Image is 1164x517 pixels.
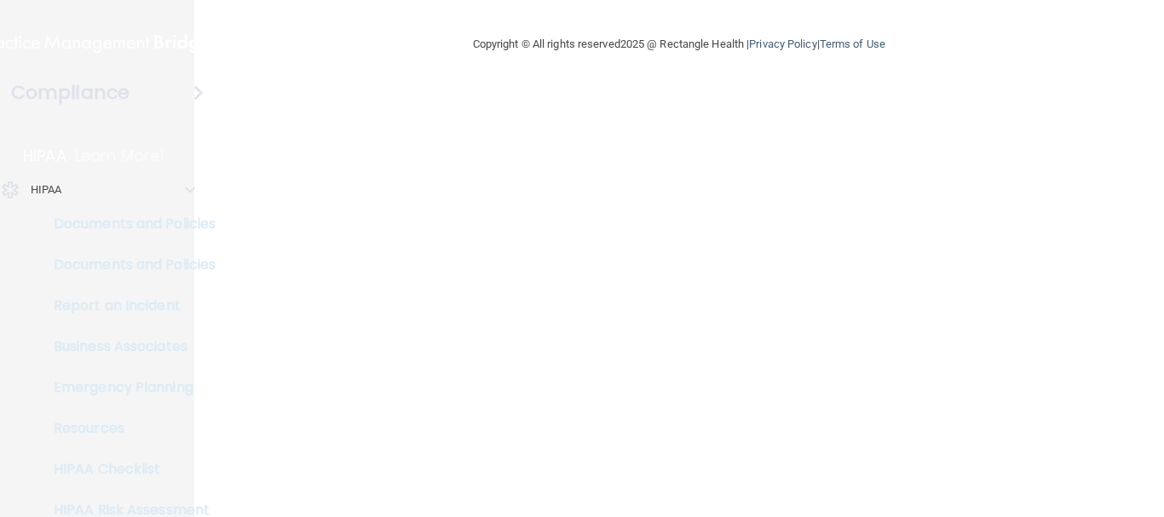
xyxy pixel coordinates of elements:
p: Business Associates [11,338,244,355]
p: Documents and Policies [11,256,244,273]
a: Terms of Use [820,37,885,50]
p: Resources [11,420,244,437]
p: Learn More! [75,146,165,166]
p: HIPAA Checklist [11,461,244,478]
h4: Compliance [11,81,130,105]
p: HIPAA [31,180,62,200]
a: Privacy Policy [749,37,816,50]
p: Emergency Planning [11,379,244,396]
p: Report an Incident [11,297,244,314]
div: Copyright © All rights reserved 2025 @ Rectangle Health | | [368,17,990,72]
p: HIPAA [23,146,66,166]
p: Documents and Policies [11,215,244,233]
